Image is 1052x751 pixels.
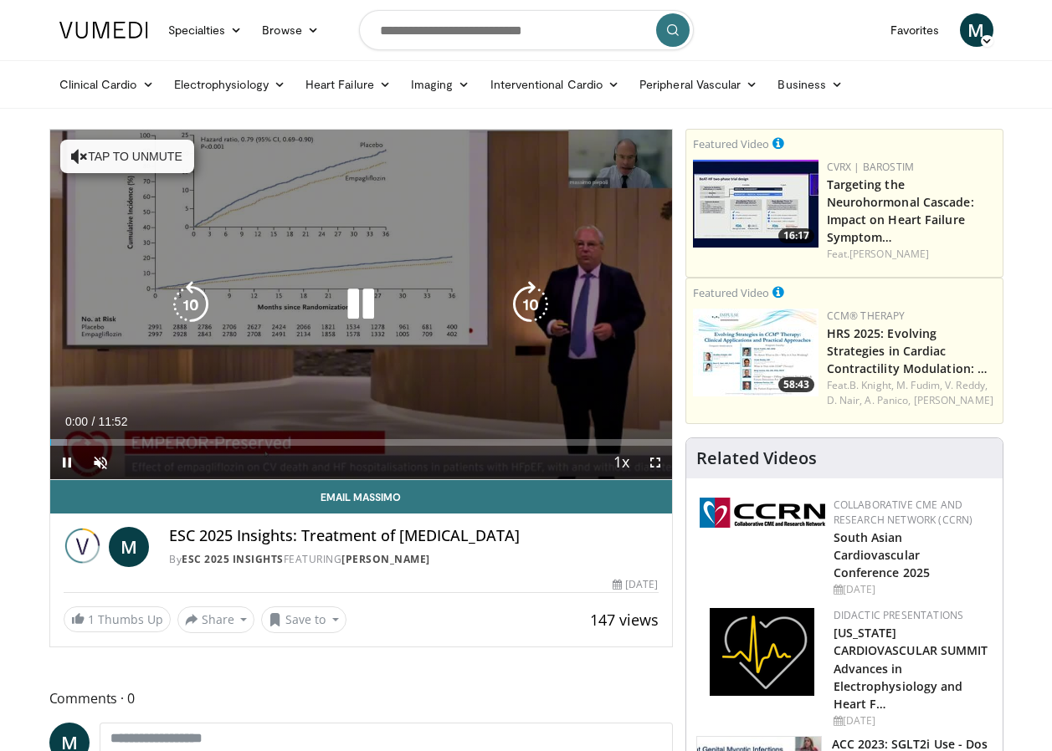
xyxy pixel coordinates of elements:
[169,552,658,567] div: By FEATURING
[849,378,894,392] a: B. Knight,
[50,130,672,480] video-js: Video Player
[164,68,295,101] a: Electrophysiology
[341,552,430,566] a: [PERSON_NAME]
[182,552,284,566] a: ESC 2025 Insights
[834,608,989,623] div: Didactic Presentations
[693,309,819,396] a: 58:43
[169,527,658,545] h4: ESC 2025 Insights: Treatment of [MEDICAL_DATA]
[59,22,148,38] img: VuMedi Logo
[834,713,989,728] div: [DATE]
[834,625,988,711] a: [US_STATE] CARDIOVASCULAR SUMMIT Advances in Electrophysiology and Heart F…
[827,393,863,407] a: D. Nair,
[960,13,993,47] a: M
[710,608,814,696] img: 1860aa7a-ba06-47e3-81a4-3dc728c2b4cf.png.150x105_q85_autocrop_double_scale_upscale_version-0.2.png
[84,446,117,479] button: Unmute
[605,446,639,479] button: Playback Rate
[834,529,931,580] a: South Asian Cardiovascular Conference 2025
[827,309,906,323] a: CCM® Therapy
[295,68,401,101] a: Heart Failure
[827,325,988,376] a: HRS 2025: Evolving Strategies in Cardiac Contractility Modulation: …
[896,378,942,392] a: M. Fudim,
[849,247,929,261] a: [PERSON_NAME]
[700,498,825,528] img: a04ee3ba-8487-4636-b0fb-5e8d268f3737.png.150x105_q85_autocrop_double_scale_upscale_version-0.2.png
[64,606,171,632] a: 1 Thumbs Up
[613,577,658,592] div: [DATE]
[109,527,149,567] a: M
[693,160,819,248] a: 16:17
[945,378,988,392] a: V. Reddy,
[834,498,973,527] a: Collaborative CME and Research Network (CCRN)
[827,247,996,262] div: Feat.
[359,10,694,50] input: Search topics, interventions
[827,378,996,408] div: Feat.
[252,13,329,47] a: Browse
[693,160,819,248] img: f3314642-f119-4bcb-83d2-db4b1a91d31e.150x105_q85_crop-smart_upscale.jpg
[177,606,255,633] button: Share
[590,610,659,630] span: 147 views
[914,393,993,407] a: [PERSON_NAME]
[88,611,95,627] span: 1
[49,687,673,709] span: Comments 0
[827,160,915,174] a: CVRx | Barostim
[778,377,814,392] span: 58:43
[693,136,769,151] small: Featured Video
[693,309,819,396] img: 3f694bbe-f46e-4e2a-ab7b-fff0935bbb6c.150x105_q85_crop-smart_upscale.jpg
[65,415,88,428] span: 0:00
[827,176,974,245] a: Targeting the Neurohormonal Cascade: Impact on Heart Failure Symptom…
[64,527,103,567] img: ESC 2025 Insights
[629,68,767,101] a: Peripheral Vascular
[778,228,814,243] span: 16:17
[98,415,127,428] span: 11:52
[49,68,164,101] a: Clinical Cardio
[834,582,989,597] div: [DATE]
[261,606,346,633] button: Save to
[401,68,480,101] a: Imaging
[50,446,84,479] button: Pause
[693,285,769,300] small: Featured Video
[92,415,95,428] span: /
[880,13,950,47] a: Favorites
[50,480,672,513] a: Email Massimo
[767,68,853,101] a: Business
[639,446,672,479] button: Fullscreen
[865,393,911,407] a: A. Panico,
[480,68,630,101] a: Interventional Cardio
[158,13,253,47] a: Specialties
[50,439,672,446] div: Progress Bar
[696,448,817,468] h4: Related Videos
[60,140,194,173] button: Tap to unmute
